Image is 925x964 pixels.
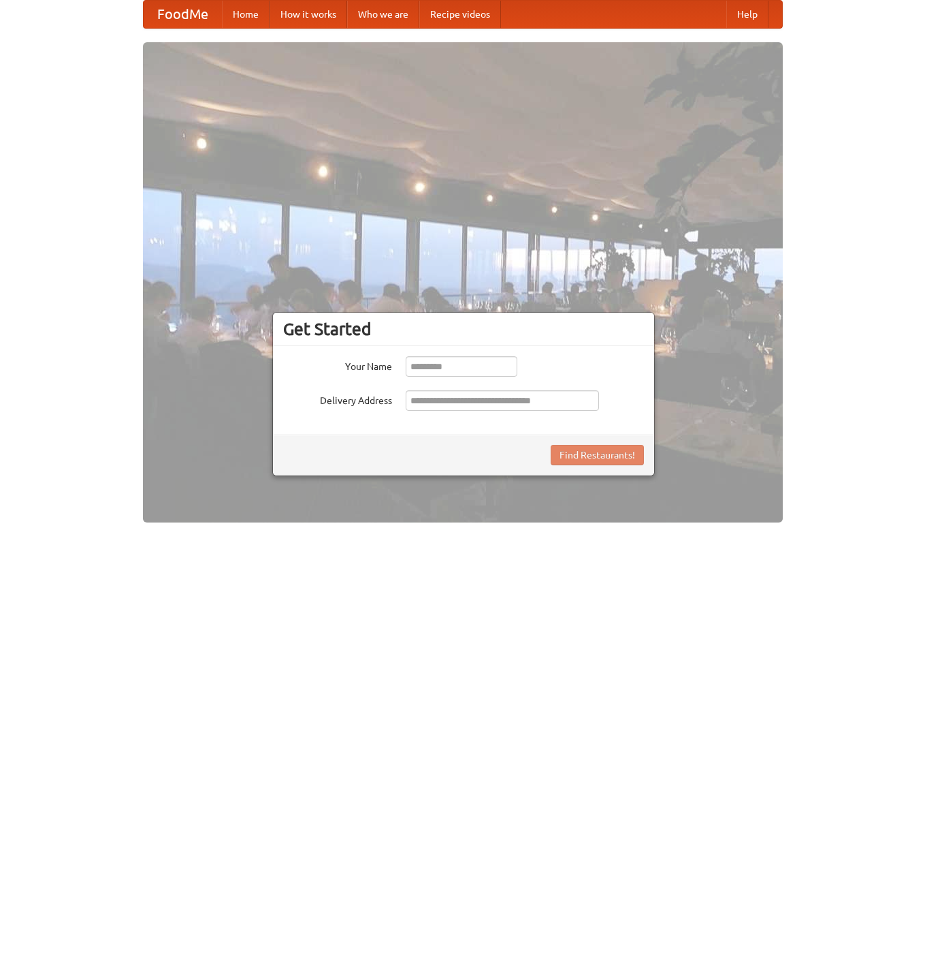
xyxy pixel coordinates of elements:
[551,445,644,465] button: Find Restaurants!
[283,319,644,339] h3: Get Started
[283,356,392,373] label: Your Name
[347,1,419,28] a: Who we are
[283,390,392,407] label: Delivery Address
[144,1,222,28] a: FoodMe
[419,1,501,28] a: Recipe videos
[222,1,270,28] a: Home
[726,1,768,28] a: Help
[270,1,347,28] a: How it works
